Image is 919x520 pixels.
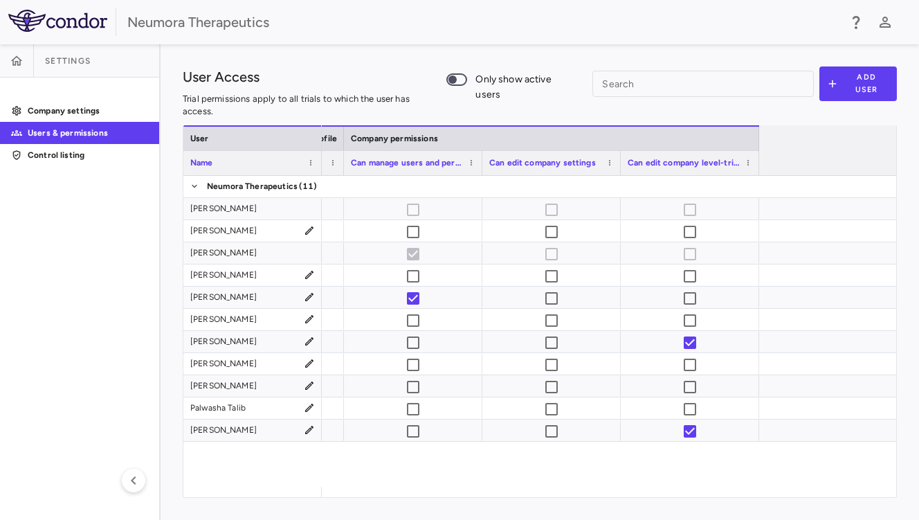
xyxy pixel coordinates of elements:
img: logo-full-BYUhSk78.svg [8,10,107,32]
div: Neumora Therapeutics [127,12,839,33]
span: User is inactive [537,195,566,224]
span: Only show active users [475,72,576,102]
div: [PERSON_NAME] [190,330,257,352]
div: [PERSON_NAME] [190,197,257,219]
p: Trial permissions apply to all trials to which the user has access. [183,93,440,118]
span: Profile [311,134,337,143]
span: Can edit company settings [489,158,596,168]
h1: User Access [183,66,260,87]
p: Control listing [28,149,148,161]
span: Can edit company level-trial info [628,158,740,168]
div: Palwasha Talib [190,397,246,419]
div: [PERSON_NAME] [190,352,257,375]
span: Name [190,158,213,168]
span: Can manage users and permissions [351,158,463,168]
div: [PERSON_NAME] [190,419,257,441]
span: User is inactive [399,195,428,224]
span: User is inactive [675,195,704,224]
span: Company permissions [351,134,438,143]
span: Settings [45,55,91,66]
span: Neumora Therapeutics [207,175,298,197]
p: Company settings [28,105,148,117]
span: User [190,134,209,143]
div: [PERSON_NAME] [190,375,257,397]
div: [PERSON_NAME] [190,219,257,242]
span: (11) [299,175,318,197]
p: Users & permissions [28,127,148,139]
button: Add User [819,66,897,101]
div: [PERSON_NAME] [190,242,257,264]
span: Cannot update permissions for current user [675,240,704,269]
span: Cannot update permissions for current user [537,240,566,269]
div: [PERSON_NAME] [190,308,257,330]
span: Cannot update permissions for current user [399,240,428,269]
div: [PERSON_NAME] [190,286,257,308]
div: [PERSON_NAME] [190,264,257,286]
